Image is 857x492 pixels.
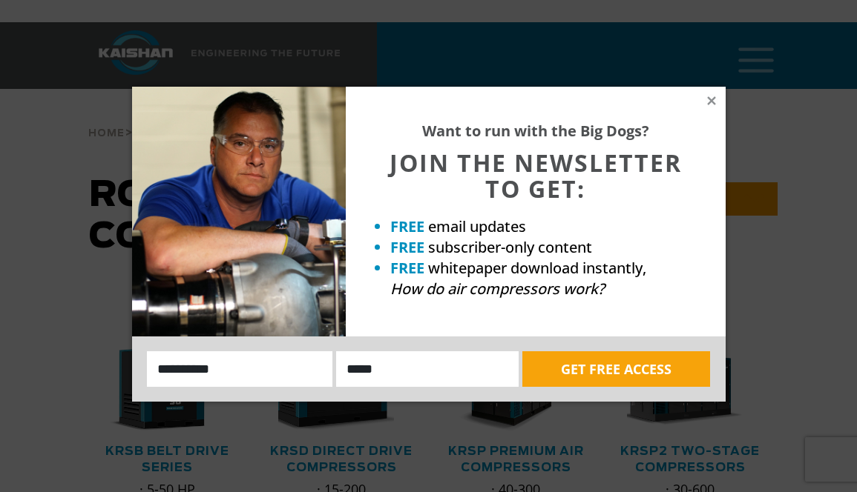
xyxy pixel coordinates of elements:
[390,147,682,205] span: JOIN THE NEWSLETTER TO GET:
[147,351,333,387] input: Name:
[428,258,646,278] span: whitepaper download instantly,
[390,258,424,278] strong: FREE
[705,94,718,107] button: Close
[428,237,592,257] span: subscriber-only content
[390,216,424,236] strong: FREE
[390,237,424,257] strong: FREE
[336,351,519,387] input: Email
[522,351,710,387] button: GET FREE ACCESS
[428,216,526,236] span: email updates
[422,121,649,141] strong: Want to run with the Big Dogs?
[390,279,605,299] em: How do air compressors work?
